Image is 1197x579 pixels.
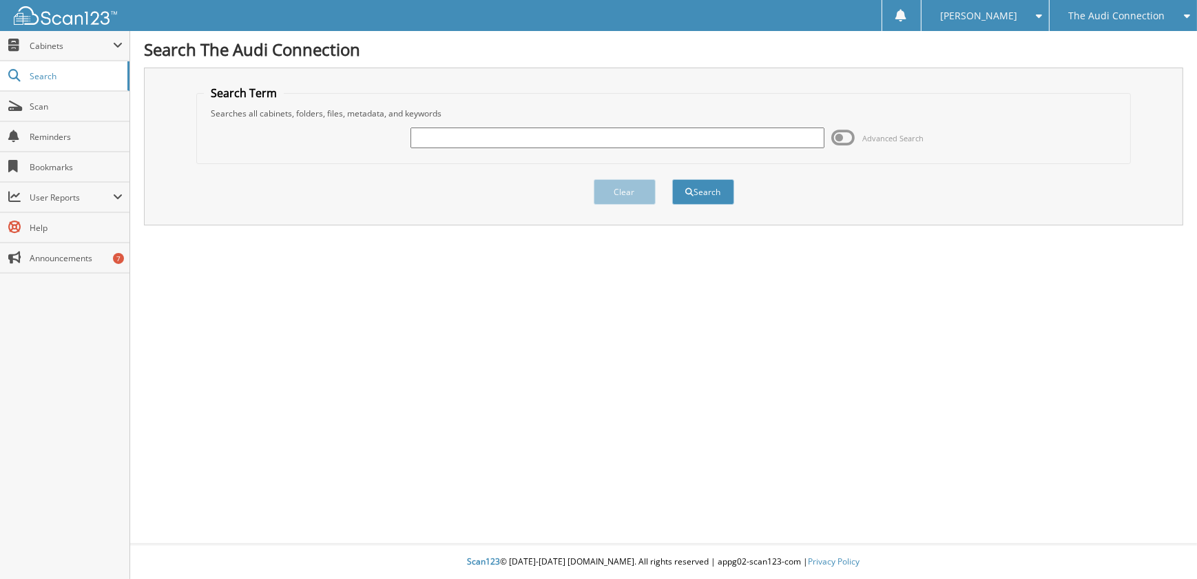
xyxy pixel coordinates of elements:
span: User Reports [30,192,113,203]
div: 7 [113,253,124,264]
div: © [DATE]-[DATE] [DOMAIN_NAME]. All rights reserved | appg02-scan123-com | [130,545,1197,579]
button: Search [672,179,734,205]
span: Scan [30,101,123,112]
span: Bookmarks [30,161,123,173]
span: Search [30,70,121,82]
span: The Audi Connection [1069,12,1165,20]
span: Cabinets [30,40,113,52]
span: [PERSON_NAME] [940,12,1017,20]
span: Announcements [30,252,123,264]
div: Searches all cabinets, folders, files, metadata, and keywords [204,108,1123,119]
legend: Search Term [204,85,284,101]
span: Scan123 [468,556,501,567]
span: Reminders [30,131,123,143]
span: Help [30,222,123,234]
a: Privacy Policy [809,556,860,567]
h1: Search The Audi Connection [144,38,1183,61]
button: Clear [594,179,656,205]
img: scan123-logo-white.svg [14,6,117,25]
iframe: Chat Widget [1128,513,1197,579]
span: Advanced Search [862,133,924,143]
